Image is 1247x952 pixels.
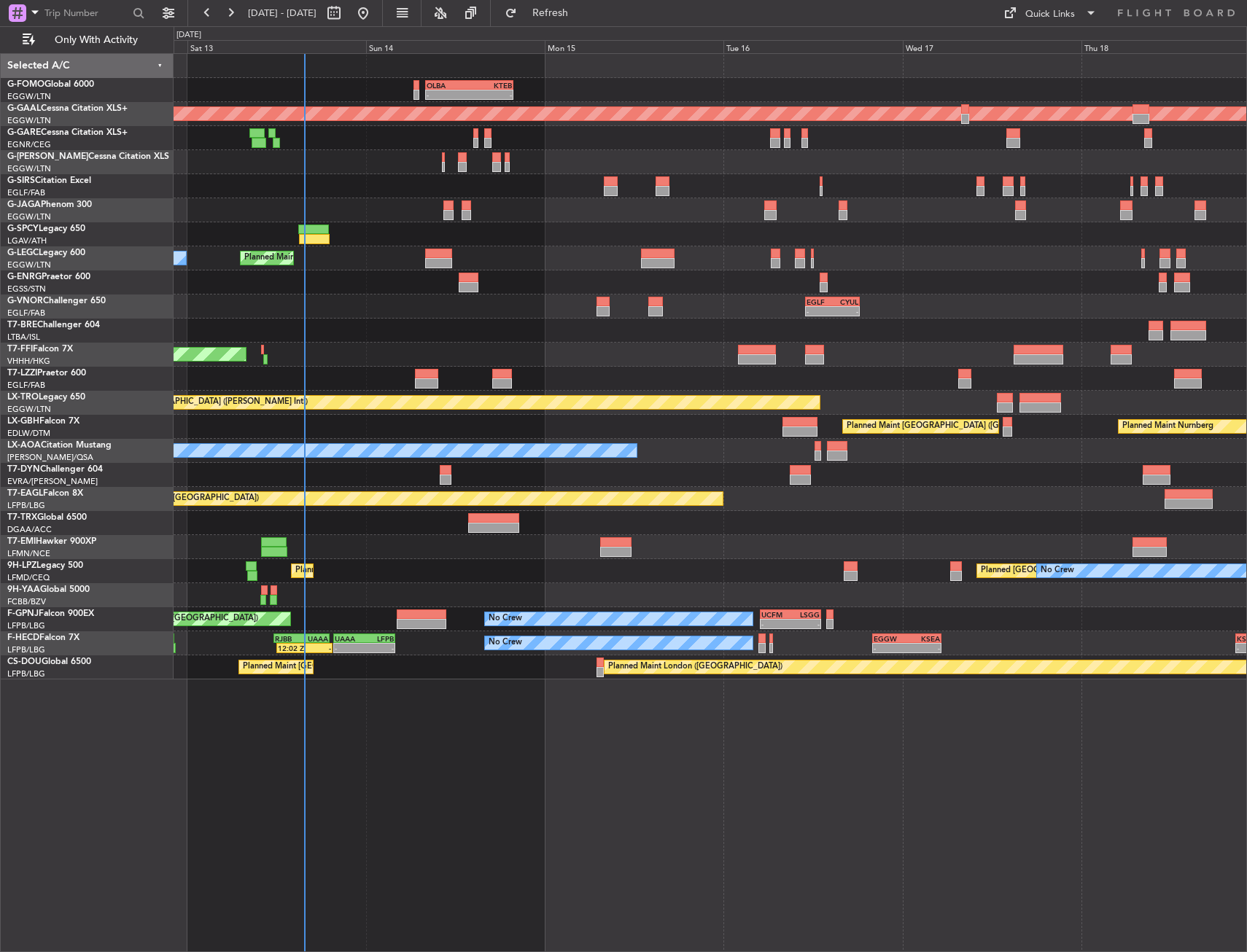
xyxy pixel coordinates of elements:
[489,608,522,630] div: No Crew
[427,81,470,90] div: OLBA
[469,81,512,90] div: KTEB
[1122,415,1213,437] div: Planned Maint Nurnberg
[244,247,474,269] div: Planned Maint [GEOGRAPHIC_DATA] ([GEOGRAPHIC_DATA])
[7,356,50,367] a: VHHH/HKG
[364,634,394,643] div: LFPB
[790,610,820,619] div: LSGG
[7,200,41,209] span: G-JAGA
[7,658,42,666] span: CS-DOU
[335,634,365,643] div: UAAA
[7,332,40,343] a: LTBA/ISL
[7,633,39,642] span: F-HECD
[489,632,522,654] div: No Crew
[7,152,169,161] a: G-[PERSON_NAME]Cessna Citation XLS
[807,297,833,306] div: EGLF
[7,249,85,257] a: G-LEGCLegacy 600
[7,225,39,233] span: G-SPCY
[243,656,473,678] div: Planned Maint [GEOGRAPHIC_DATA] ([GEOGRAPHIC_DATA])
[7,428,50,439] a: EDLW/DTM
[7,273,90,281] a: G-ENRGPraetor 600
[807,307,833,316] div: -
[278,644,305,652] div: 12:02 Z
[761,620,790,628] div: -
[7,393,85,402] a: LX-TROLegacy 650
[7,668,45,679] a: LFPB/LBG
[7,260,51,270] a: EGGW/LTN
[7,297,106,305] a: G-VNORChallenger 650
[7,441,41,450] span: LX-AOA
[7,585,90,594] a: 9H-YAAGlobal 5000
[7,441,112,450] a: LX-AOACitation Mustang
[7,115,51,126] a: EGGW/LTN
[7,561,36,570] span: 9H-LPZ
[7,561,83,570] a: 9H-LPZLegacy 500
[7,465,40,474] span: T7-DYN
[7,596,46,607] a: FCBB/BZV
[335,644,365,652] div: -
[187,40,366,53] div: Sat 13
[7,369,86,378] a: T7-LZZIPraetor 600
[7,297,43,305] span: G-VNOR
[7,308,45,319] a: EGLF/FAB
[7,513,87,522] a: T7-TRXGlobal 6500
[16,28,158,52] button: Only With Activity
[7,187,45,198] a: EGLF/FAB
[7,176,35,185] span: G-SIRS
[44,2,128,24] input: Trip Number
[7,633,79,642] a: F-HECDFalcon 7X
[38,35,154,45] span: Only With Activity
[7,176,91,185] a: G-SIRSCitation Excel
[7,500,45,511] a: LFPB/LBG
[7,404,51,415] a: EGGW/LTN
[7,537,36,546] span: T7-EMI
[7,644,45,655] a: LFPB/LBG
[7,80,44,89] span: G-FOMO
[7,548,50,559] a: LFMN/NCE
[275,634,302,643] div: RJBB
[7,369,37,378] span: T7-LZZI
[7,609,39,618] span: F-GPNJ
[7,139,51,150] a: EGNR/CEG
[7,80,94,89] a: G-FOMOGlobal 6000
[7,489,83,498] a: T7-EAGLFalcon 8X
[7,273,42,281] span: G-ENRG
[723,40,902,53] div: Tue 16
[7,489,43,498] span: T7-EAGL
[7,284,46,294] a: EGSS/STN
[7,200,92,209] a: G-JAGAPhenom 300
[7,211,51,222] a: EGGW/LTN
[7,417,79,426] a: LX-GBHFalcon 7X
[608,656,782,678] div: Planned Maint London ([GEOGRAPHIC_DATA])
[366,40,545,53] div: Sun 14
[469,90,512,99] div: -
[7,658,91,666] a: CS-DOUGlobal 6500
[304,644,331,652] div: -
[7,104,128,113] a: G-GAALCessna Citation XLS+
[996,1,1104,25] button: Quick Links
[7,476,98,487] a: EVRA/[PERSON_NAME]
[903,40,1081,53] div: Wed 17
[176,29,201,42] div: [DATE]
[7,91,51,102] a: EGGW/LTN
[847,415,1076,437] div: Planned Maint [GEOGRAPHIC_DATA] ([GEOGRAPHIC_DATA])
[7,609,94,618] a: F-GPNJFalcon 900EX
[7,524,52,535] a: DGAA/ACC
[7,620,45,631] a: LFPB/LBG
[7,128,41,137] span: G-GARE
[105,608,258,630] div: AOG Maint Paris ([GEOGRAPHIC_DATA])
[7,585,40,594] span: 9H-YAA
[7,345,33,354] span: T7-FFI
[7,104,41,113] span: G-GAAL
[833,297,859,306] div: CYUL
[7,152,88,161] span: G-[PERSON_NAME]
[7,465,103,474] a: T7-DYNChallenger 604
[520,8,581,18] span: Refresh
[874,644,907,652] div: -
[761,610,790,619] div: UCFM
[301,634,328,643] div: UAAA
[7,225,85,233] a: G-SPCYLegacy 650
[7,393,39,402] span: LX-TRO
[427,90,470,99] div: -
[1041,560,1074,582] div: No Crew
[7,572,50,583] a: LFMD/CEQ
